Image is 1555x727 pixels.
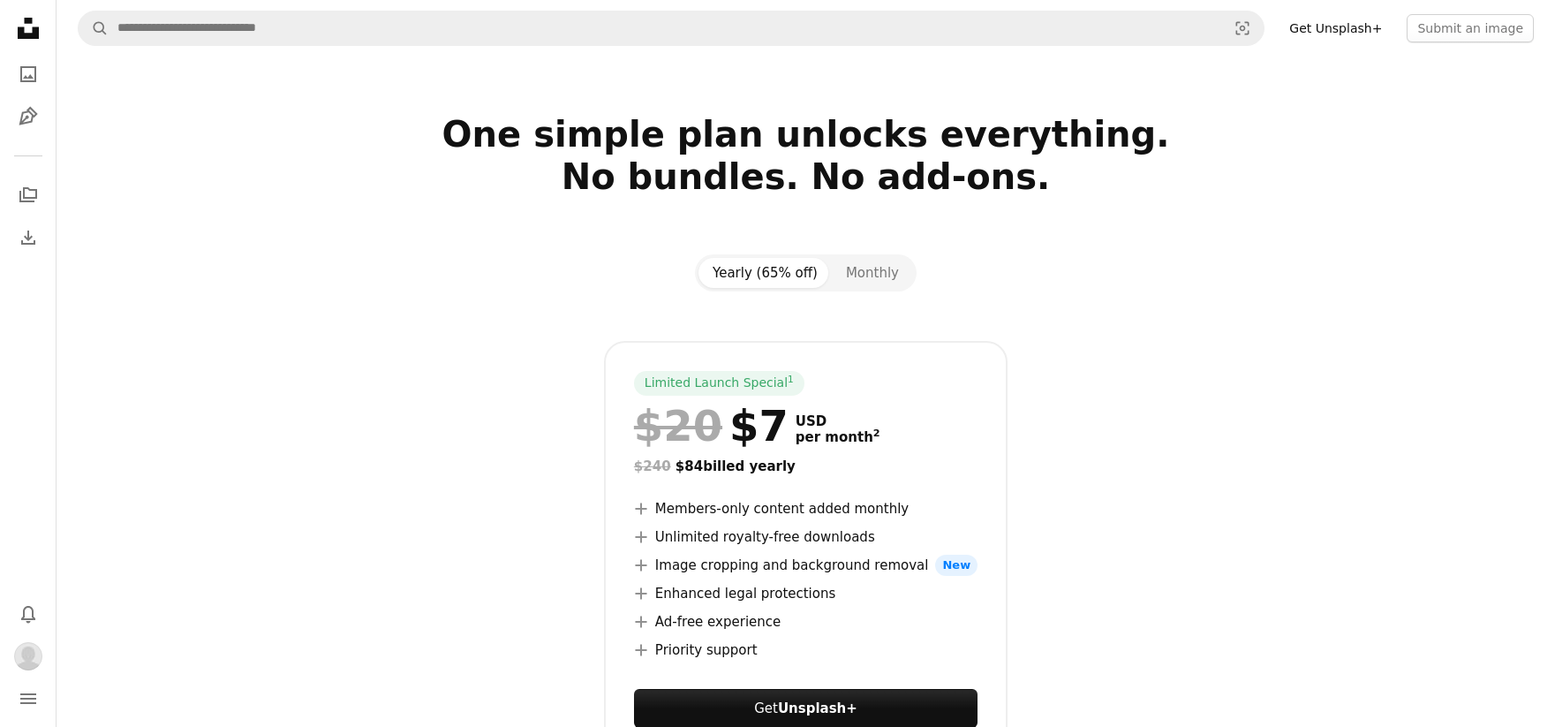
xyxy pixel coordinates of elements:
button: Submit an image [1407,14,1534,42]
li: Priority support [634,640,978,661]
div: Limited Launch Special [634,371,804,396]
strong: Unsplash+ [778,700,857,716]
sup: 1 [788,374,794,384]
span: New [935,555,978,576]
form: Find visuals sitewide [78,11,1264,46]
sup: 2 [873,428,880,439]
span: $20 [634,403,722,449]
img: Avatar of user Gina Rettberg [14,642,42,670]
li: Unlimited royalty-free downloads [634,526,978,548]
li: Enhanced legal protections [634,583,978,604]
a: Illustrations [11,99,46,134]
a: Get Unsplash+ [1279,14,1393,42]
a: Home — Unsplash [11,11,46,49]
button: Notifications [11,596,46,632]
a: Photos [11,57,46,92]
button: Visual search [1221,11,1264,45]
button: Yearly (65% off) [698,258,832,288]
a: 1 [784,375,797,392]
div: $84 billed yearly [634,456,978,477]
span: per month [796,429,880,445]
a: Collections [11,178,46,213]
li: Ad-free experience [634,611,978,632]
button: Menu [11,681,46,716]
a: Download History [11,220,46,255]
button: Profile [11,639,46,674]
span: USD [796,413,880,429]
a: 2 [870,429,884,445]
h2: One simple plan unlocks everything. No bundles. No add-ons. [238,113,1375,240]
div: $7 [634,403,789,449]
button: Monthly [832,258,913,288]
span: $240 [634,458,671,474]
li: Members-only content added monthly [634,498,978,519]
li: Image cropping and background removal [634,555,978,576]
button: Search Unsplash [79,11,109,45]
